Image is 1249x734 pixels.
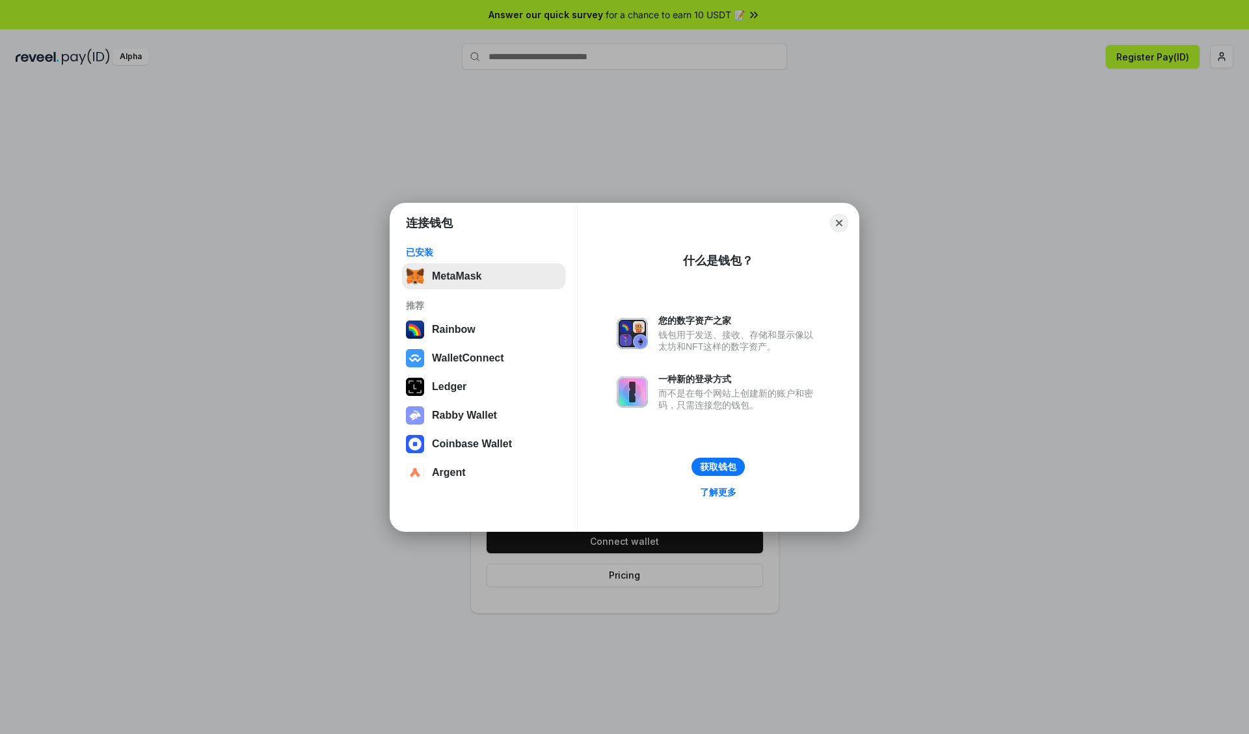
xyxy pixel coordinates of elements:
[406,246,561,258] div: 已安装
[402,402,565,428] button: Rabby Wallet
[432,381,466,393] div: Ledger
[402,263,565,289] button: MetaMask
[406,378,424,396] img: svg+xml,%3Csvg%20xmlns%3D%22http%3A%2F%2Fwww.w3.org%2F2000%2Fsvg%22%20width%3D%2228%22%20height%3...
[617,318,648,349] img: svg+xml,%3Csvg%20xmlns%3D%22http%3A%2F%2Fwww.w3.org%2F2000%2Fsvg%22%20fill%3D%22none%22%20viewBox...
[692,458,745,476] button: 获取钱包
[432,438,512,450] div: Coinbase Wallet
[658,329,820,352] div: 钱包用于发送、接收、存储和显示像以太坊和NFT这样的数字资产。
[432,270,481,282] div: MetaMask
[830,214,848,232] button: Close
[432,352,504,364] div: WalletConnect
[406,321,424,339] img: svg+xml,%3Csvg%20width%3D%22120%22%20height%3D%22120%22%20viewBox%3D%220%200%20120%20120%22%20fil...
[432,467,466,478] div: Argent
[406,464,424,482] img: svg+xml,%3Csvg%20width%3D%2228%22%20height%3D%2228%22%20viewBox%3D%220%200%2028%2028%22%20fill%3D...
[402,374,565,400] button: Ledger
[700,461,736,473] div: 获取钱包
[658,315,820,326] div: 您的数字资产之家
[658,387,820,411] div: 而不是在每个网站上创建新的账户和密码，只需连接您的钱包。
[432,324,476,335] div: Rainbow
[402,317,565,343] button: Rainbow
[406,267,424,285] img: svg+xml,%3Csvg%20fill%3D%22none%22%20height%3D%2233%22%20viewBox%3D%220%200%2035%2033%22%20width%...
[617,376,648,408] img: svg+xml,%3Csvg%20xmlns%3D%22http%3A%2F%2Fwww.w3.org%2F2000%2Fsvg%22%20fill%3D%22none%22%20viewBox...
[406,215,453,231] h1: 连接钱包
[402,431,565,457] button: Coinbase Wallet
[402,345,565,371] button: WalletConnect
[406,435,424,453] img: svg+xml,%3Csvg%20width%3D%2228%22%20height%3D%2228%22%20viewBox%3D%220%200%2028%2028%22%20fill%3D...
[406,406,424,425] img: svg+xml,%3Csvg%20xmlns%3D%22http%3A%2F%2Fwww.w3.org%2F2000%2Fsvg%22%20fill%3D%22none%22%20viewBox...
[406,349,424,367] img: svg+xml,%3Csvg%20width%3D%2228%22%20height%3D%2228%22%20viewBox%3D%220%200%2028%2028%22%20fill%3D...
[406,300,561,311] div: 推荐
[700,486,736,498] div: 了解更多
[683,253,753,269] div: 什么是钱包？
[658,373,820,385] div: 一种新的登录方式
[402,460,565,486] button: Argent
[692,484,744,501] a: 了解更多
[432,410,497,421] div: Rabby Wallet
